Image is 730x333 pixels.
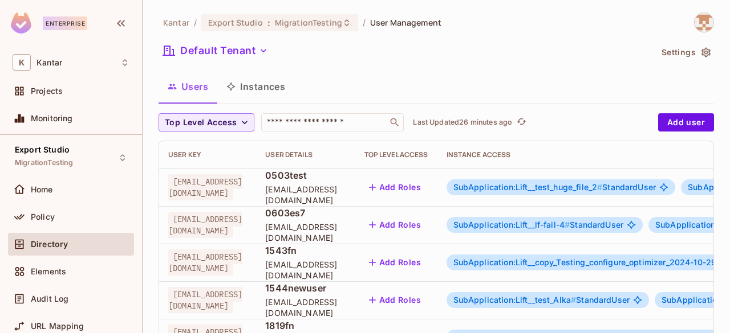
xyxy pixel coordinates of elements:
[265,169,346,182] span: 0503test
[36,58,62,67] span: Workspace: Kantar
[265,319,346,332] span: 1819fn
[453,220,570,229] span: SubApplication:Lift__lf-fail-4
[31,240,68,249] span: Directory
[31,212,55,221] span: Policy
[265,150,346,159] div: User Details
[159,72,217,101] button: Users
[597,182,602,192] span: #
[168,150,247,159] div: User Key
[168,212,242,238] span: [EMAIL_ADDRESS][DOMAIN_NAME]
[265,184,346,205] span: [EMAIL_ADDRESS][DOMAIN_NAME]
[364,178,426,196] button: Add Roles
[43,17,87,30] div: Enterprise
[159,42,273,60] button: Default Tenant
[514,116,528,129] button: refresh
[695,13,713,32] img: Kathula.Vasavi@kantar.com
[168,174,242,200] span: [EMAIL_ADDRESS][DOMAIN_NAME]
[31,294,68,303] span: Audit Log
[168,249,242,276] span: [EMAIL_ADDRESS][DOMAIN_NAME]
[31,114,73,123] span: Monitoring
[208,17,263,28] span: Export Studio
[265,282,346,294] span: 1544newuser
[163,17,189,28] span: the active workspace
[13,54,31,71] span: K
[31,87,63,96] span: Projects
[31,185,53,194] span: Home
[165,116,237,130] span: Top Level Access
[265,259,346,281] span: [EMAIL_ADDRESS][DOMAIN_NAME]
[31,322,84,331] span: URL Mapping
[657,43,714,61] button: Settings
[413,118,512,127] p: Last Updated 26 minutes ago
[265,221,346,243] span: [EMAIL_ADDRESS][DOMAIN_NAME]
[370,17,441,28] span: User Management
[364,253,426,272] button: Add Roles
[453,220,623,229] span: StandardUser
[363,17,366,28] li: /
[15,158,73,167] span: MigrationTesting
[565,220,570,229] span: #
[364,291,426,309] button: Add Roles
[265,297,346,318] span: [EMAIL_ADDRESS][DOMAIN_NAME]
[658,113,714,131] button: Add user
[453,295,630,305] span: StandardUser
[11,13,31,34] img: SReyMgAAAABJRU5ErkJggg==
[364,216,426,234] button: Add Roles
[453,183,656,192] span: StandardUser
[267,18,271,27] span: :
[15,145,70,154] span: Export Studio
[364,150,428,159] div: Top Level Access
[265,207,346,219] span: 0603es7
[453,295,577,305] span: SubApplication:Lift__test_Alka
[571,295,576,305] span: #
[31,267,66,276] span: Elements
[453,182,603,192] span: SubApplication:Lift__test_huge_file_2
[159,113,254,131] button: Top Level Access
[217,72,294,101] button: Instances
[512,116,528,129] span: Click to refresh data
[168,287,242,313] span: [EMAIL_ADDRESS][DOMAIN_NAME]
[275,17,342,28] span: MigrationTesting
[517,117,526,128] span: refresh
[194,17,197,28] li: /
[265,244,346,257] span: 1543fn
